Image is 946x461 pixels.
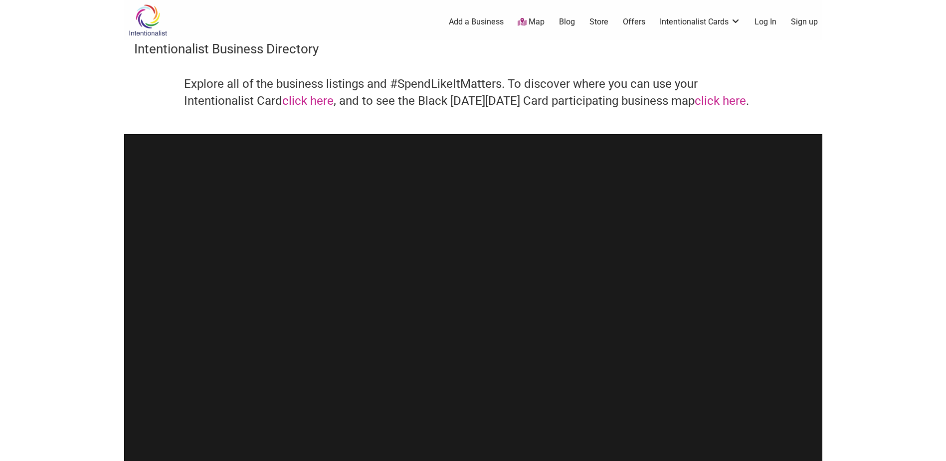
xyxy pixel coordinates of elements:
a: Map [518,16,545,28]
a: Log In [755,16,776,27]
h4: Explore all of the business listings and #SpendLikeItMatters. To discover where you can use your ... [184,76,762,109]
a: click here [282,94,334,108]
a: Add a Business [449,16,504,27]
h3: Intentionalist Business Directory [134,40,812,58]
a: Offers [623,16,645,27]
a: Sign up [791,16,818,27]
a: Intentionalist Cards [660,16,741,27]
a: Store [589,16,608,27]
a: Blog [559,16,575,27]
a: click here [695,94,746,108]
img: Intentionalist [124,4,172,36]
